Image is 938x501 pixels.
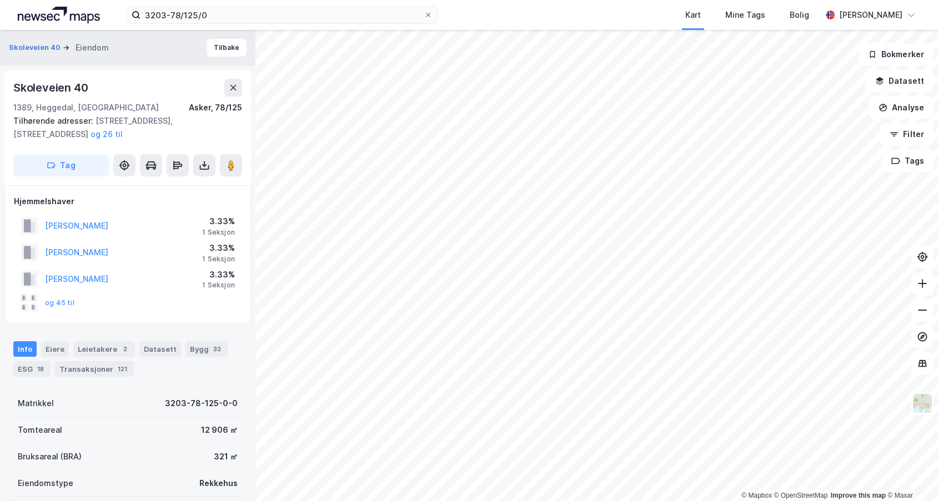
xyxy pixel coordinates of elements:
[202,241,235,255] div: 3.33%
[141,7,424,23] input: Søk på adresse, matrikkel, gårdeiere, leietakere eller personer
[13,114,233,141] div: [STREET_ADDRESS], [STREET_ADDRESS]
[912,393,933,414] img: Z
[725,8,765,22] div: Mine Tags
[869,97,934,119] button: Analyse
[73,341,135,357] div: Leietakere
[13,361,51,377] div: ESG
[41,341,69,357] div: Eiere
[14,195,242,208] div: Hjemmelshaver
[18,397,54,410] div: Matrikkel
[9,42,63,53] button: Skoleveien 40
[199,477,238,490] div: Rekkehus
[18,477,73,490] div: Eiendomstype
[790,8,809,22] div: Bolig
[13,116,96,125] span: Tilhørende adresser:
[214,450,238,463] div: 321 ㎡
[119,343,131,355] div: 2
[76,41,109,54] div: Eiendom
[189,101,242,114] div: Asker, 78/125
[882,150,934,172] button: Tags
[831,492,886,499] a: Improve this map
[139,341,181,357] div: Datasett
[18,450,82,463] div: Bruksareal (BRA)
[13,101,159,114] div: 1389, Heggedal, [GEOGRAPHIC_DATA]
[13,79,90,97] div: Skoleveien 40
[202,255,235,264] div: 1 Seksjon
[859,43,934,65] button: Bokmerker
[741,492,772,499] a: Mapbox
[201,423,238,437] div: 12 906 ㎡
[774,492,828,499] a: OpenStreetMap
[202,215,235,228] div: 3.33%
[839,8,902,22] div: [PERSON_NAME]
[207,39,247,57] button: Tilbake
[866,70,934,92] button: Datasett
[202,228,235,237] div: 1 Seksjon
[18,423,62,437] div: Tomteareal
[13,154,109,176] button: Tag
[165,397,238,410] div: 3203-78-125-0-0
[202,281,235,290] div: 1 Seksjon
[685,8,701,22] div: Kart
[18,7,100,23] img: logo.a4113a55bc3d86da70a041830d287a7e.svg
[202,268,235,281] div: 3.33%
[880,123,934,145] button: Filter
[185,341,228,357] div: Bygg
[35,363,46,375] div: 18
[882,448,938,501] div: Kontrollprogram for chat
[211,343,223,355] div: 32
[55,361,134,377] div: Transaksjoner
[882,448,938,501] iframe: Chat Widget
[116,363,129,375] div: 121
[13,341,37,357] div: Info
